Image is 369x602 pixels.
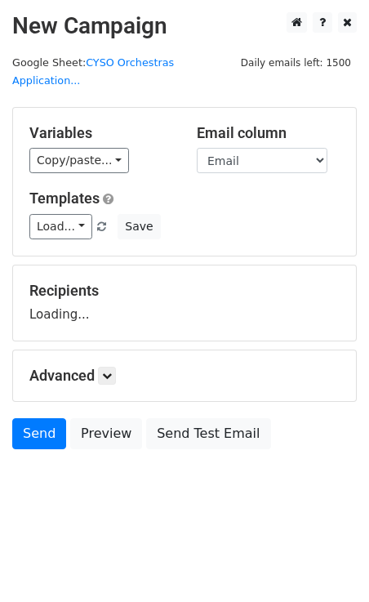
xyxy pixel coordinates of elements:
[29,148,129,173] a: Copy/paste...
[29,124,172,142] h5: Variables
[12,56,174,87] a: CYSO Orchestras Application...
[118,214,160,239] button: Save
[29,282,340,300] h5: Recipients
[12,56,174,87] small: Google Sheet:
[197,124,340,142] h5: Email column
[29,367,340,385] h5: Advanced
[235,54,357,72] span: Daily emails left: 1500
[146,418,270,449] a: Send Test Email
[70,418,142,449] a: Preview
[12,12,357,40] h2: New Campaign
[29,214,92,239] a: Load...
[29,282,340,324] div: Loading...
[12,418,66,449] a: Send
[235,56,357,69] a: Daily emails left: 1500
[29,190,100,207] a: Templates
